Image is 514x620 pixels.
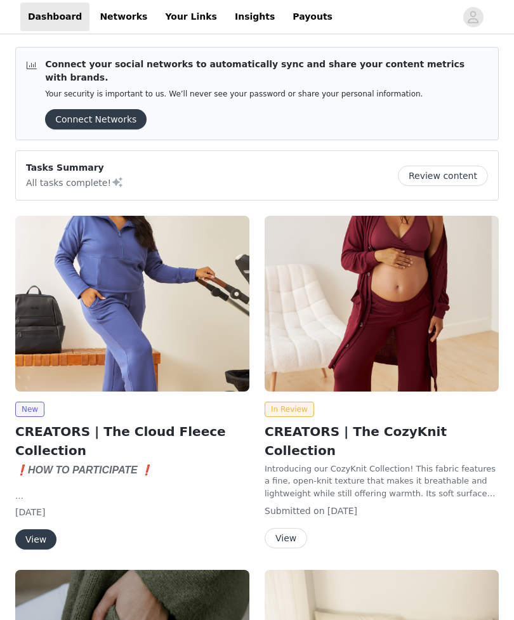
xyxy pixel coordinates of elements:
p: Tasks Summary [26,161,124,175]
p: Your security is important to us. We’ll never see your password or share your personal information. [45,89,488,99]
span: [DATE] [15,507,45,517]
button: View [265,528,307,548]
button: Review content [398,166,488,186]
p: All tasks complete! [26,175,124,190]
p: Introducing our CozyKnit Collection! This fabric features a fine, open-knit texture that makes it... [265,463,499,500]
button: View [15,529,56,550]
span: ❗HOW TO PARTICIPATE ❗ [15,465,153,475]
img: Kindred Bravely [15,216,249,392]
span: New [15,402,44,417]
h2: CREATORS | The CozyKnit Collection [265,422,499,460]
p: Connect your social networks to automatically sync and share your content metrics with brands. [45,58,488,84]
a: View [15,535,56,544]
a: Your Links [157,3,225,31]
div: avatar [467,7,479,27]
button: Connect Networks [45,109,147,129]
a: Dashboard [20,3,89,31]
span: Submitted on [265,506,325,516]
span: In Review [265,402,314,417]
img: Kindred Bravely [265,216,499,392]
span: [DATE] [327,506,357,516]
h2: CREATORS | The Cloud Fleece Collection [15,422,249,460]
a: View [265,534,307,543]
a: Networks [92,3,155,31]
a: Payouts [285,3,340,31]
a: Insights [227,3,282,31]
